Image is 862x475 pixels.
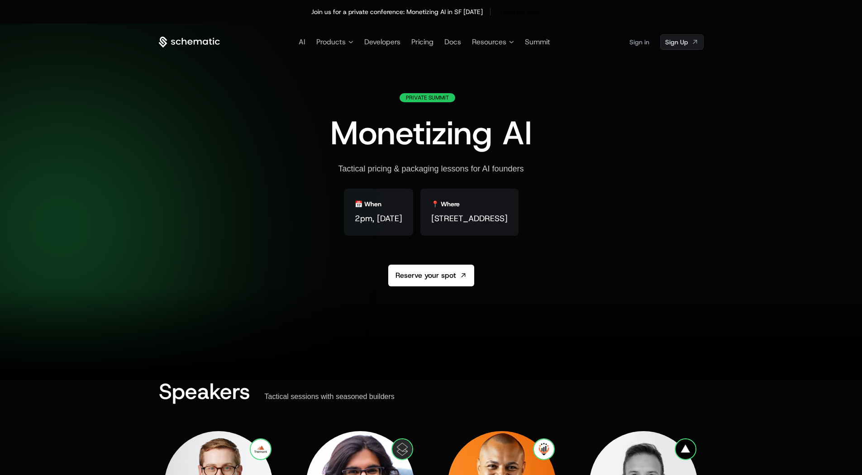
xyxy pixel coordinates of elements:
a: AI [299,37,305,47]
span: Register Now [500,7,539,16]
a: Sign in [629,35,649,49]
span: Resources [472,37,506,47]
span: Speakers [159,377,250,406]
div: Join us for a private conference: Monetizing AI in SF [DATE] [311,7,483,16]
a: Developers [364,37,400,47]
img: Growth Unhinged and Tremont VC [250,438,271,460]
div: Private Summit [400,93,455,102]
a: [object Object] [660,34,704,50]
img: Clay, Superhuman, GPT Zero & more [391,438,413,460]
div: 📅 When [355,199,381,209]
div: 📍 Where [431,199,460,209]
div: Tactical pricing & packaging lessons for AI founders [338,164,524,174]
a: Docs [444,37,461,47]
img: Pricing I/O [533,438,555,460]
span: 2pm, [DATE] [355,212,402,225]
span: Products [316,37,346,47]
a: Pricing [411,37,433,47]
span: Sign Up [665,38,688,47]
span: Monetizing AI [330,111,532,155]
a: [object Object] [498,5,551,18]
div: Tactical sessions with seasoned builders [265,392,395,401]
a: Summit [525,37,550,47]
span: [STREET_ADDRESS] [431,212,508,225]
a: Reserve your spot [388,265,474,286]
img: Vercel [675,438,696,460]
